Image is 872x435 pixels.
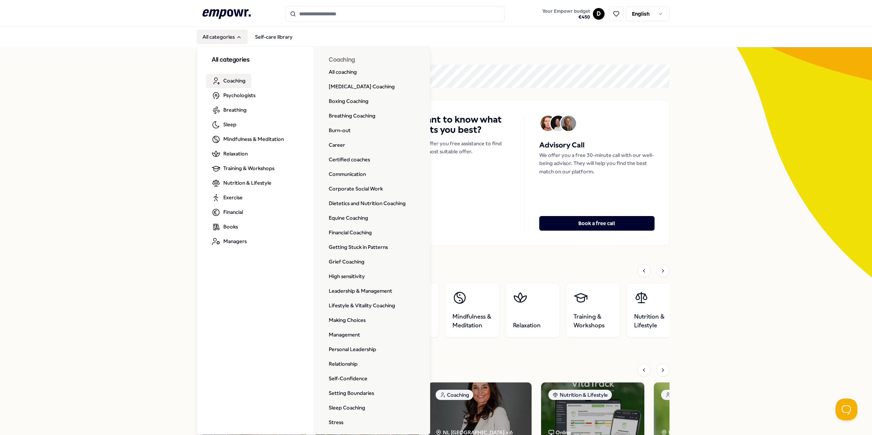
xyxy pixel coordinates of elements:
[223,106,247,114] span: Breathing
[323,123,356,138] a: Burn-out
[223,120,236,128] span: Sleep
[206,118,242,132] a: Sleep
[323,109,381,123] a: Breathing Coaching
[626,283,681,338] a: Nutrition & Lifestyle
[206,74,251,88] a: Coaching
[323,240,394,255] a: Getting Stuck in Patterns
[323,401,371,415] a: Sleep Coaching
[540,116,556,131] img: Avatar
[574,312,613,330] span: Training & Workshops
[206,220,244,234] a: Books
[323,415,349,430] a: Stress
[223,77,246,85] span: Coaching
[323,357,363,372] a: Relationship
[323,226,378,240] a: Financial Coaching
[223,237,247,245] span: Managers
[323,342,382,357] a: Personal Leadership
[323,386,380,401] a: Setting Boundaries
[223,135,284,143] span: Mindfulness & Meditation
[323,299,401,313] a: Lifestyle & Vitality Coaching
[206,161,280,176] a: Training & Workshops
[323,211,374,226] a: Equine Coaching
[661,390,699,400] div: Coaching
[323,167,372,182] a: Communication
[206,190,248,205] a: Exercise
[249,30,298,44] a: Self-care library
[206,147,254,161] a: Relaxation
[223,164,274,172] span: Training & Workshops
[417,115,510,135] h4: Want to know what suits you best?
[539,6,593,22] a: Your Empowr budget€450
[539,139,655,151] h5: Advisory Call
[551,116,566,131] img: Avatar
[548,390,612,400] div: Nutrition & Lifestyle
[212,55,299,65] h3: All categories
[593,8,605,20] button: D
[539,216,655,231] button: Book a free call
[323,138,351,153] a: Career
[206,88,261,103] a: Psychologists
[436,390,473,400] div: Coaching
[323,313,371,328] a: Making Choices
[323,196,412,211] a: Dietetics and Nutrition Coaching
[206,103,252,118] a: Breathing
[323,372,373,386] a: Self-Confidence
[539,151,655,176] p: We offer you a free 30-minute call with our well-being advisor. They will help you find the best ...
[417,139,510,156] p: We offer you free assistance to find the most suitable offer.
[561,116,576,131] img: Avatar
[323,328,366,342] a: Management
[452,312,492,330] span: Mindfulness & Meditation
[197,30,298,44] nav: Main
[566,283,621,338] a: Training & Workshops
[206,132,290,147] a: Mindfulness & Meditation
[223,223,238,231] span: Books
[286,6,505,22] input: Search for products, categories or subcategories
[323,255,370,269] a: Grief Coaching
[445,283,499,338] a: Mindfulness & Meditation
[206,176,277,190] a: Nutrition & Lifestyle
[197,47,431,435] div: All categories
[323,94,374,109] a: Boxing Coaching
[206,234,252,249] a: Managers
[329,55,416,65] h3: Coaching
[223,208,243,216] span: Financial
[323,182,389,196] a: Corporate Social Work
[323,153,376,167] a: Certified coaches
[223,91,255,99] span: Psychologists
[634,312,674,330] span: Nutrition & Lifestyle
[323,80,401,94] a: [MEDICAL_DATA] Coaching
[513,321,541,330] span: Relaxation
[542,8,590,14] span: Your Empowr budget
[323,284,398,299] a: Leadership & Management
[223,179,271,187] span: Nutrition & Lifestyle
[223,150,248,158] span: Relaxation
[223,193,243,201] span: Exercise
[206,205,249,220] a: Financial
[323,269,371,284] a: High sensitivity
[323,65,363,80] a: All coaching
[836,399,857,420] iframe: Help Scout Beacon - Open
[505,283,560,338] a: Relaxation
[541,7,591,22] button: Your Empowr budget€450
[197,30,248,44] button: All categories
[542,14,590,20] span: € 450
